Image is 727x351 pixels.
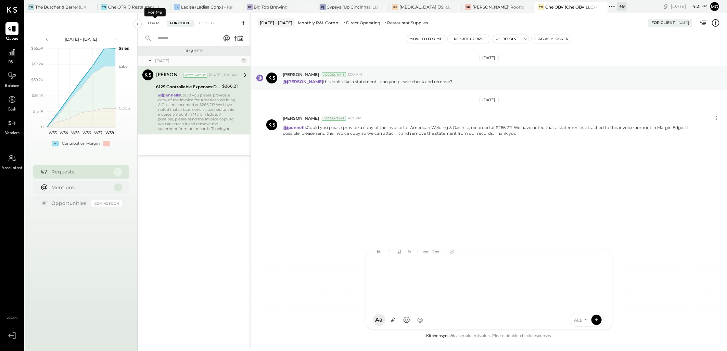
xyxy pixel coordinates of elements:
[41,125,43,129] text: 0
[119,64,129,69] text: Labor
[33,109,43,114] text: $13.1K
[91,200,122,207] div: Coming Soon
[52,36,110,42] div: [DATE] - [DATE]
[671,3,707,10] div: [DATE]
[283,125,700,136] p: Could you please provide a copy of the invoice for American Welding & Gas Inc., recorded at $266....
[385,246,394,256] button: Italic
[174,4,180,10] div: L(
[399,4,451,10] div: [MEDICAL_DATA] (JSI LLC) - Ignite
[52,141,59,146] div: +
[222,83,238,90] div: $266.21
[414,314,426,326] button: @
[254,4,288,10] div: Big Top Brewing
[322,116,346,121] div: Accountant
[380,316,383,323] span: a
[35,4,87,10] div: The Butcher & Barrel (L Argento LLC) - [GEOGRAPHIC_DATA]
[8,107,16,113] span: Cash
[348,72,362,77] span: 1:00 AM
[373,314,385,326] button: Aa
[662,3,669,10] div: copy link
[158,93,238,131] div: Could you please provide a copy of the invoice for American Welding & Gas Inc., recorded at $266....
[0,152,24,171] a: Accountant
[432,246,441,256] button: Ordered List
[31,62,43,66] text: $52.2K
[105,130,114,135] text: W38
[283,125,307,130] strong: @jpennells
[114,168,122,176] div: 1
[417,316,423,323] span: @
[114,183,122,192] div: 1
[196,20,217,27] div: Closed
[144,8,166,16] div: For Me
[156,72,182,79] div: [PERSON_NAME]
[532,35,571,43] button: Flag as Blocker
[387,20,428,26] div: Restaurant Supplies
[320,4,326,10] div: G(
[0,69,24,89] a: Balance
[28,4,34,10] div: TB
[71,130,79,135] text: W35
[101,4,107,10] div: CO
[392,4,398,10] div: PB
[156,83,220,90] div: 6125 Controllable Expenses:Direct Operating Expenses:Restaurant Supplies
[258,18,294,27] div: [DATE] - [DATE]
[574,317,583,323] span: ALL
[62,141,100,146] div: Contribution Margin
[6,36,18,42] span: Queue
[209,73,238,78] div: [DATE], 1:00 AM
[493,35,522,43] button: Resolve
[144,20,165,27] div: For Me
[155,58,240,64] div: [DATE]
[545,4,597,10] div: Che OBV (Che OBV LLC) - Ignite
[298,20,343,26] div: Monthly P&L Comparison
[31,46,43,51] text: $65.3K
[480,96,499,104] div: [DATE]
[48,130,56,135] text: W33
[32,93,43,98] text: $26.1K
[183,73,207,78] div: Accountant
[82,130,91,135] text: W36
[405,246,414,256] button: Strikethrough
[119,46,129,51] text: Sales
[617,2,627,11] div: + 9
[8,60,16,66] span: P&L
[421,246,430,256] button: Unordered List
[0,117,24,136] a: Vendors
[52,200,88,207] div: Opportunities
[709,1,720,12] button: Mo
[395,246,404,256] button: Underline
[283,71,319,77] span: [PERSON_NAME]
[2,165,23,171] span: Accountant
[651,20,675,26] div: For Client
[52,184,111,191] div: Mentions
[119,106,130,110] text: COGS
[407,35,445,43] button: Move to for me
[348,116,362,121] span: 4:21 PM
[94,130,102,135] text: W37
[181,4,233,10] div: Ladisa (Ladisa Corp.) - Ignite
[283,115,319,121] span: [PERSON_NAME]
[480,54,499,62] div: [DATE]
[31,77,43,82] text: $39.2K
[448,35,490,43] button: Re-Categorize
[283,79,323,84] strong: @[PERSON_NAME]
[141,49,247,53] div: Requests
[0,46,24,66] a: P&L
[0,93,24,113] a: Cash
[346,20,384,26] div: Direct Operating Expenses
[247,4,253,10] div: BT
[167,20,194,27] div: For Client
[465,4,471,10] div: SR
[103,141,110,146] div: -
[5,83,19,89] span: Balance
[52,168,111,175] div: Requests
[108,4,160,10] div: Che OTR (J Restaurant LLC) - Ignite
[60,130,68,135] text: W34
[241,58,247,63] div: 1
[538,4,544,10] div: CO
[472,4,524,10] div: [PERSON_NAME]' Rooftop - Ignite
[448,246,457,256] button: Add URL
[283,79,452,84] p: this looks like a statement - can you please check and remove?
[327,4,379,10] div: Gypsys (Up Cincinnati LLC) - Ignite
[322,72,346,77] div: Accountant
